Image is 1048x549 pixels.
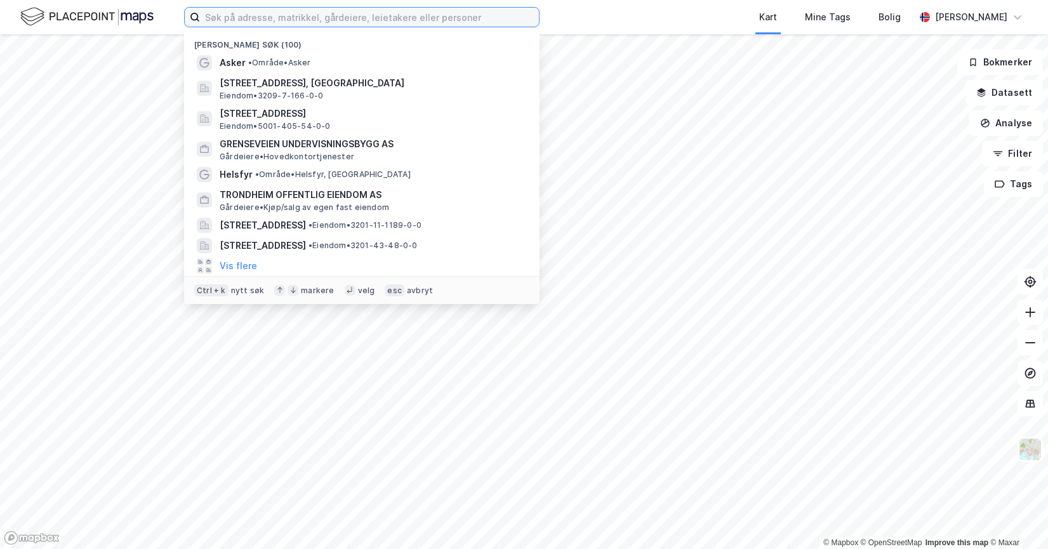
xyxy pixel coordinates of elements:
[255,169,411,180] span: Område • Helsfyr, [GEOGRAPHIC_DATA]
[220,218,306,233] span: [STREET_ADDRESS]
[935,10,1007,25] div: [PERSON_NAME]
[407,286,433,296] div: avbryt
[925,538,988,547] a: Improve this map
[220,167,253,182] span: Helsfyr
[194,284,229,297] div: Ctrl + k
[982,141,1043,166] button: Filter
[385,284,404,297] div: esc
[308,220,312,230] span: •
[231,286,265,296] div: nytt søk
[308,241,418,251] span: Eiendom • 3201-43-48-0-0
[200,8,539,27] input: Søk på adresse, matrikkel, gårdeiere, leietakere eller personer
[301,286,334,296] div: markere
[220,136,524,152] span: GRENSEVEIEN UNDERVISNINGSBYGG AS
[4,531,60,545] a: Mapbox homepage
[220,238,306,253] span: [STREET_ADDRESS]
[759,10,777,25] div: Kart
[248,58,311,68] span: Område • Asker
[220,187,524,202] span: TRONDHEIM OFFENTLIG EIENDOM AS
[805,10,851,25] div: Mine Tags
[965,80,1043,105] button: Datasett
[220,76,524,91] span: [STREET_ADDRESS], [GEOGRAPHIC_DATA]
[879,10,901,25] div: Bolig
[861,538,922,547] a: OpenStreetMap
[184,30,540,53] div: [PERSON_NAME] søk (100)
[220,91,323,101] span: Eiendom • 3209-7-166-0-0
[957,50,1043,75] button: Bokmerker
[255,169,259,179] span: •
[308,241,312,250] span: •
[358,286,375,296] div: velg
[20,6,154,28] img: logo.f888ab2527a4732fd821a326f86c7f29.svg
[969,110,1043,136] button: Analyse
[220,258,257,274] button: Vis flere
[1018,437,1042,461] img: Z
[220,106,524,121] span: [STREET_ADDRESS]
[823,538,858,547] a: Mapbox
[220,55,246,70] span: Asker
[248,58,252,67] span: •
[984,171,1043,197] button: Tags
[308,220,421,230] span: Eiendom • 3201-11-1189-0-0
[220,121,331,131] span: Eiendom • 5001-405-54-0-0
[985,488,1048,549] div: Kontrollprogram for chat
[985,488,1048,549] iframe: Chat Widget
[220,202,389,213] span: Gårdeiere • Kjøp/salg av egen fast eiendom
[220,152,354,162] span: Gårdeiere • Hovedkontortjenester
